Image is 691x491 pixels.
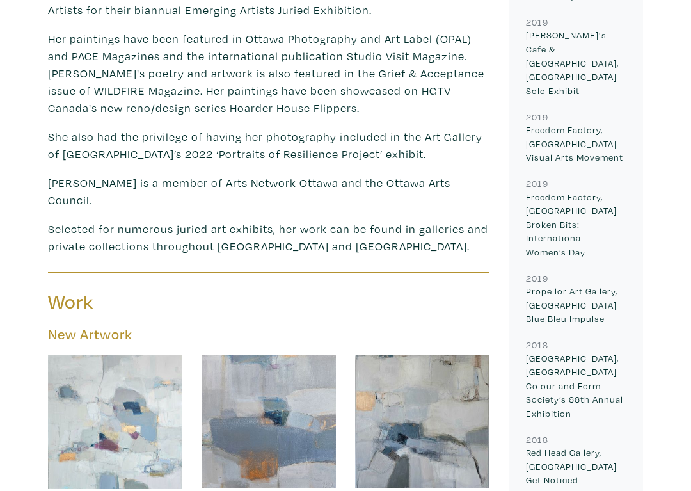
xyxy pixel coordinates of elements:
[526,433,548,446] small: 2018
[48,30,489,117] p: Her paintings have been featured in Ottawa Photography and Art Label (OPAL) and PACE Magazines an...
[526,190,626,259] p: Freedom Factory, [GEOGRAPHIC_DATA] Broken Bits: International Women’s Day
[48,174,489,209] p: [PERSON_NAME] is a member of Arts Network Ottawa and the Ottawa Arts Council.
[526,177,548,189] small: 2019
[526,272,548,284] small: 2019
[526,123,626,165] p: Freedom Factory, [GEOGRAPHIC_DATA] Visual Arts Movement
[526,339,548,351] small: 2018
[48,290,259,314] h3: Work
[48,220,489,255] p: Selected for numerous juried art exhibits, her work can be found in galleries and private collect...
[526,284,626,326] p: Propellor Art Gallery, [GEOGRAPHIC_DATA] Blue|Bleu Impulse
[48,326,489,343] h5: New Artwork
[526,28,626,97] p: [PERSON_NAME]'s Cafe & [GEOGRAPHIC_DATA], [GEOGRAPHIC_DATA] Solo Exhibit
[526,351,626,421] p: [GEOGRAPHIC_DATA], [GEOGRAPHIC_DATA] Colour and Form Society’s 66th Annual Exhibition
[48,128,489,163] p: She also had the privilege of having her photography included in the Art Gallery of [GEOGRAPHIC_D...
[526,111,548,123] small: 2019
[526,446,626,487] p: Red Head Gallery, [GEOGRAPHIC_DATA] Get Noticed
[526,16,548,28] small: 2019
